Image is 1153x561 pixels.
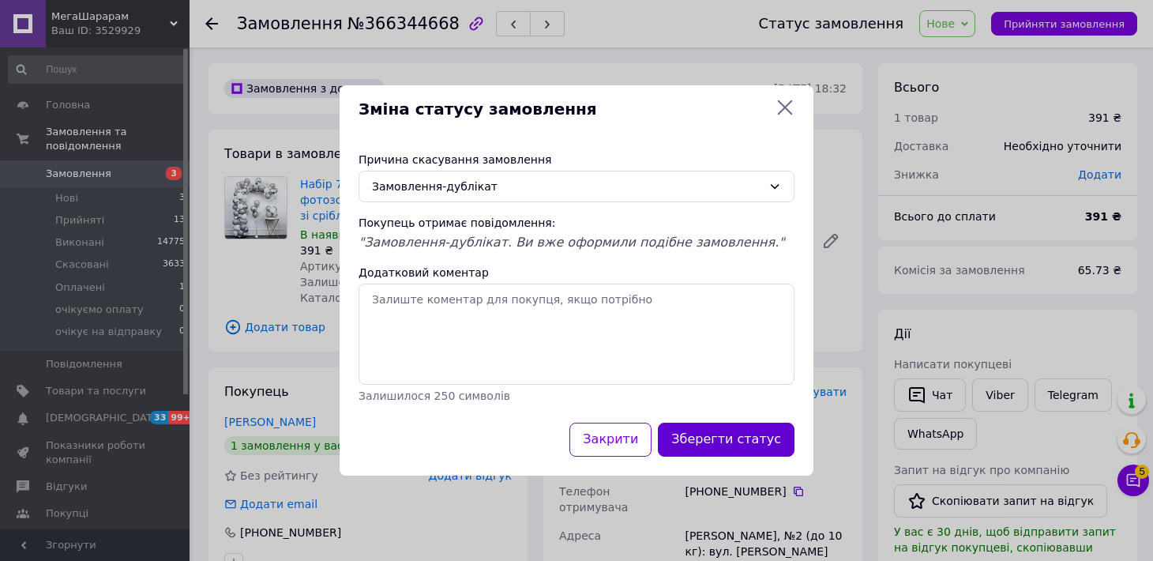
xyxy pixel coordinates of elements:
div: Причина скасування замовлення [359,152,794,168]
div: Покупець отримає повідомлення: [359,215,794,231]
span: Зміна статусу замовлення [359,98,769,121]
button: Зберегти статус [658,423,794,457]
button: Закрити [569,423,652,457]
span: "Замовлення-дублікат. Ви вже оформили подібне замовлення." [359,235,785,250]
div: Замовлення-дублікат [372,178,762,195]
span: Залишилося 250 символів [359,390,510,402]
label: Додатковий коментар [359,266,489,279]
